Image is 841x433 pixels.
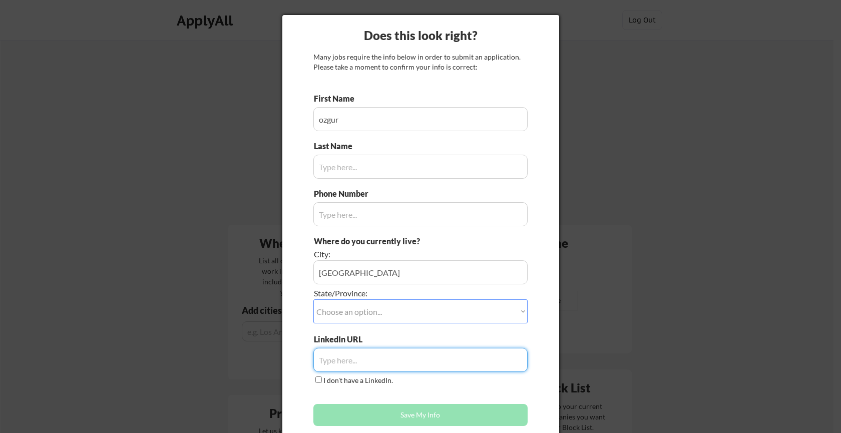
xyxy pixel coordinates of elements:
div: Last Name [314,141,362,152]
div: State/Province: [314,288,472,299]
div: Phone Number [314,188,374,199]
input: e.g. Los Angeles [313,260,528,284]
div: Many jobs require the info below in order to submit an application. Please take a moment to confi... [313,52,528,72]
div: Where do you currently live? [314,236,472,247]
div: Does this look right? [282,27,559,44]
input: Type here... [313,107,528,131]
button: Save My Info [313,404,528,426]
input: Type here... [313,348,528,372]
input: Type here... [313,202,528,226]
input: Type here... [313,155,528,179]
div: First Name [314,93,362,104]
div: City: [314,249,472,260]
div: LinkedIn URL [314,334,388,345]
label: I don't have a LinkedIn. [323,376,393,384]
